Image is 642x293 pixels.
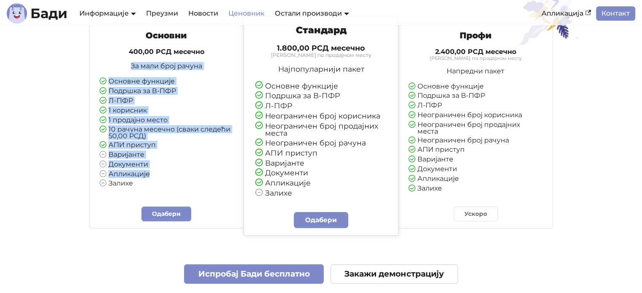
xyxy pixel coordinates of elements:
[255,159,387,167] li: Варијанте
[409,48,542,56] h4: 2.400,00 РСД месечно
[223,6,270,21] a: Ценовник
[100,180,233,188] li: Залихе
[30,7,68,20] b: Бади
[100,63,233,70] p: За мали број рачуна
[255,65,387,73] p: Најпопуларнији пакет
[330,264,458,284] a: Закажи демонстрацију
[255,179,387,187] li: Апликације
[255,92,387,100] li: Подршка за В-ПФР
[409,137,542,145] li: Неограничен број рачуна
[409,92,542,100] li: Подршка за В-ПФР
[255,112,387,120] li: Неограничен број корисника
[100,48,233,56] h4: 400,00 РСД месечно
[255,53,387,58] small: [PERSON_NAME] по продајном месту
[596,6,635,21] a: Контакт
[100,78,233,86] li: Основне функције
[255,24,387,36] h3: Стандард
[100,142,233,149] li: АПИ приступ
[100,117,233,124] li: 1 продајно место
[141,207,191,221] a: Одабери
[100,107,233,115] li: 1 корисник
[409,175,542,183] li: Апликације
[79,9,136,17] a: Информације
[7,3,68,24] a: ЛогоБади
[409,83,542,91] li: Основне функције
[100,171,233,178] li: Апликације
[294,212,349,228] a: Одабери
[255,82,387,90] li: Основне функције
[409,121,542,135] li: Неограничен број продајних места
[141,6,183,21] a: Преузми
[100,88,233,95] li: Подршка за В-ПФР
[100,151,233,159] li: Варијанте
[255,102,387,110] li: Л-ПФР
[409,112,542,119] li: Неограничен број корисника
[7,3,27,24] img: Лого
[183,6,223,21] a: Новости
[255,139,387,147] li: Неограничен број рачуна
[409,56,542,61] small: [PERSON_NAME] по продајном месту
[100,161,233,169] li: Документи
[100,30,233,41] h3: Основни
[409,68,542,75] p: Напредни пакет
[409,30,542,41] h3: Профи
[255,122,387,137] li: Неограничен број продајних места
[409,102,542,110] li: Л-ПФР
[536,6,596,21] a: Апликација
[409,156,542,164] li: Варијанте
[255,189,387,197] li: Залихе
[255,169,387,177] li: Документи
[184,264,324,284] a: Испробај Бади бесплатно
[409,146,542,154] li: АПИ приступ
[100,97,233,105] li: Л-ПФР
[409,185,542,193] li: Залихе
[409,166,542,173] li: Документи
[275,9,349,17] a: Остали производи
[255,43,387,53] h4: 1.800,00 РСД месечно
[255,149,387,157] li: АПИ приступ
[100,126,233,140] li: 10 рачуна месечно (сваки следећи 50,00 РСД)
